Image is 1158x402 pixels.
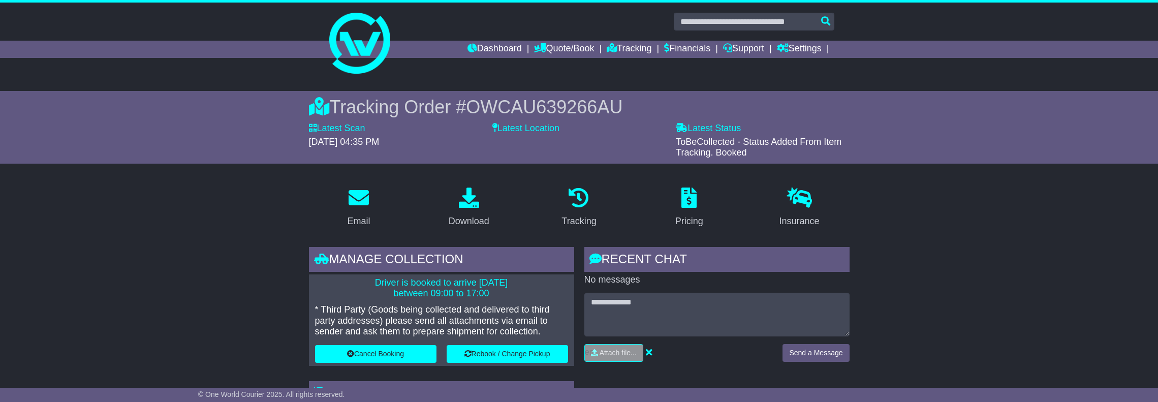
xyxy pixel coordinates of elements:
[315,345,436,363] button: Cancel Booking
[467,41,522,58] a: Dashboard
[309,137,380,147] span: [DATE] 04:35 PM
[449,214,489,228] div: Download
[676,123,741,134] label: Latest Status
[773,184,826,232] a: Insurance
[779,214,820,228] div: Insurance
[309,96,850,118] div: Tracking Order #
[198,390,345,398] span: © One World Courier 2025. All rights reserved.
[309,123,365,134] label: Latest Scan
[607,41,651,58] a: Tracking
[669,184,710,232] a: Pricing
[347,214,370,228] div: Email
[561,214,596,228] div: Tracking
[315,277,568,299] p: Driver is booked to arrive [DATE] between 09:00 to 17:00
[492,123,559,134] label: Latest Location
[675,214,703,228] div: Pricing
[676,137,841,158] span: ToBeCollected - Status Added From Item Tracking. Booked
[584,247,850,274] div: RECENT CHAT
[442,184,496,232] a: Download
[777,41,822,58] a: Settings
[315,304,568,337] p: * Third Party (Goods being collected and delivered to third party addresses) please send all atta...
[447,345,568,363] button: Rebook / Change Pickup
[340,184,377,232] a: Email
[723,41,764,58] a: Support
[466,97,622,117] span: OWCAU639266AU
[664,41,710,58] a: Financials
[534,41,594,58] a: Quote/Book
[783,344,849,362] button: Send a Message
[584,274,850,286] p: No messages
[555,184,603,232] a: Tracking
[309,247,574,274] div: Manage collection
